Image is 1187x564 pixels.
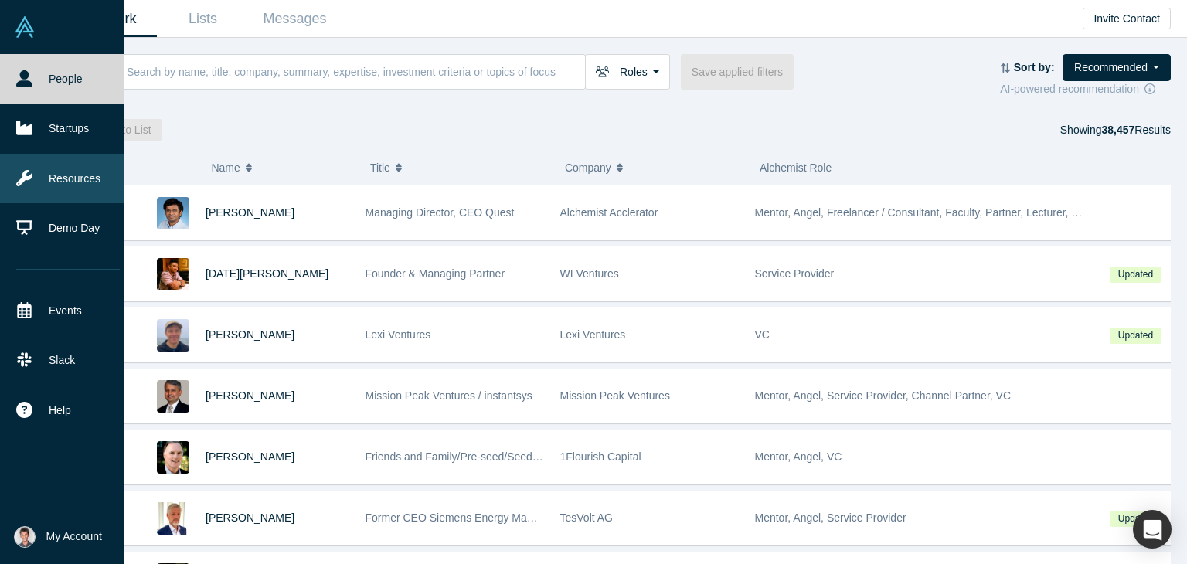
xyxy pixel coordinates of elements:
span: VC [755,328,770,341]
div: AI-powered recommendation [1000,81,1171,97]
div: Showing [1060,119,1171,141]
img: Satyam Goel's Account [14,526,36,548]
span: Mentor, Angel, Freelancer / Consultant, Faculty, Partner, Lecturer, VC [755,206,1087,219]
button: Add to List [90,119,162,141]
button: Roles [585,54,670,90]
span: Former CEO Siemens Energy Management Division of SIEMENS AG [366,511,698,524]
span: Managing Director, CEO Quest [366,206,515,219]
span: Lexi Ventures [366,328,431,341]
span: WI Ventures [560,267,619,280]
span: 1Flourish Capital [560,450,641,463]
span: Updated [1110,328,1161,344]
span: Results [1101,124,1171,136]
span: Help [49,403,71,419]
span: Updated [1110,267,1161,283]
span: Updated [1110,511,1161,527]
span: Mission Peak Ventures / instantsys [366,389,532,402]
span: Mentor, Angel, Service Provider [755,511,906,524]
span: Lexi Ventures [560,328,626,341]
button: Invite Contact [1083,8,1171,29]
span: Founder & Managing Partner [366,267,505,280]
button: Name [211,151,354,184]
img: Vipin Chawla's Profile Image [157,380,189,413]
a: [PERSON_NAME] [206,511,294,524]
span: Alchemist Role [760,161,832,174]
span: Alchemist Acclerator [560,206,658,219]
span: Mission Peak Ventures [560,389,670,402]
input: Search by name, title, company, summary, expertise, investment criteria or topics of focus [125,53,585,90]
button: Company [565,151,743,184]
a: [PERSON_NAME] [206,328,294,341]
span: Company [565,151,611,184]
img: Jonah Probell's Profile Image [157,319,189,352]
img: David Lane's Profile Image [157,441,189,474]
strong: 38,457 [1101,124,1134,136]
a: Messages [249,1,341,37]
span: Mentor, Angel, VC [755,450,842,463]
span: Mentor, Angel, Service Provider, Channel Partner, VC [755,389,1012,402]
span: Title [370,151,390,184]
span: Service Provider [755,267,835,280]
a: [DATE][PERSON_NAME] [206,267,328,280]
span: Name [211,151,240,184]
img: Gnani Palanikumar's Profile Image [157,197,189,229]
span: My Account [46,528,102,545]
a: Lists [157,1,249,37]
img: Kartik Agnihotri's Profile Image [157,258,189,290]
button: Save applied filters [681,54,794,90]
button: My Account [14,526,102,548]
span: TesVolt AG [560,511,613,524]
a: [PERSON_NAME] [206,206,294,219]
span: Friends and Family/Pre-seed/Seed Angel and VC Investor [366,450,644,463]
a: [PERSON_NAME] [206,450,294,463]
img: Ralf Christian's Profile Image [157,502,189,535]
button: Title [370,151,549,184]
button: Recommended [1063,54,1171,81]
strong: Sort by: [1014,61,1055,73]
img: Alchemist Vault Logo [14,16,36,38]
a: [PERSON_NAME] [206,389,294,402]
